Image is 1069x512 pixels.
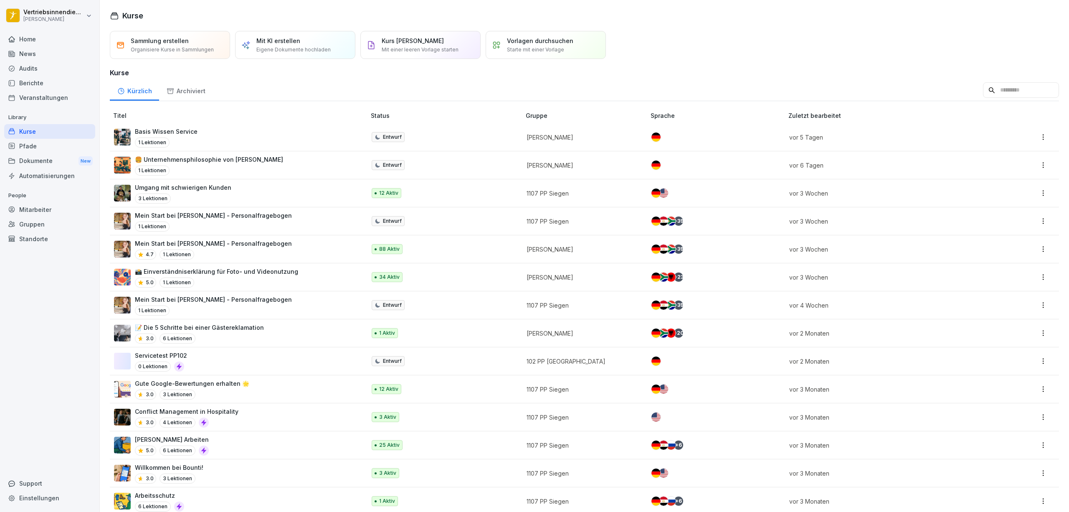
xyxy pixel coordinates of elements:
p: 1 Lektionen [135,306,170,316]
p: 5.0 [146,447,154,454]
p: Mein Start bei [PERSON_NAME] - Personalfragebogen [135,211,292,220]
p: [PERSON_NAME] [527,161,637,170]
div: Gruppen [4,217,95,232]
p: 1107 PP Siegen [527,189,637,198]
p: 1 Lektionen [160,250,194,260]
div: Audits [4,61,95,76]
p: 6 Lektionen [135,502,171,512]
img: q0jl4bd5xju9p4hrjzcacmjx.png [114,129,131,145]
img: za.svg [666,245,676,254]
img: oxsac4sd6q4ntjxav4mftrwt.png [114,325,131,341]
p: 1 Lektionen [135,138,170,148]
p: People [4,189,95,202]
p: 1107 PP Siegen [527,301,637,310]
p: 📸 Einverständniserklärung für Foto- und Videonutzung [135,267,298,276]
div: + 39 [674,301,683,310]
p: Sprache [651,111,785,120]
p: 1 Lektionen [135,222,170,232]
div: + 6 [674,441,683,450]
img: us.svg [659,469,668,478]
a: News [4,46,95,61]
div: New [79,156,93,166]
img: eg.svg [659,245,668,254]
p: Gute Google-Bewertungen erhalten 🌟 [135,379,249,388]
p: 3.0 [146,335,154,342]
img: za.svg [659,273,668,282]
p: 102 PP [GEOGRAPHIC_DATA] [527,357,637,366]
img: de.svg [651,301,661,310]
img: ru.svg [666,441,676,450]
p: vor 4 Wochen [789,301,980,310]
p: 4 Lektionen [160,418,195,428]
p: 📝 Die 5 Schritte bei einer Gästereklamation [135,323,264,332]
p: 12 Aktiv [379,189,398,197]
p: Vertriebsinnendienst [23,9,84,16]
p: 1 Lektionen [135,166,170,176]
p: Willkommen bei Bounti! [135,463,203,472]
a: Pfade [4,139,95,153]
a: DokumenteNew [4,153,95,169]
img: de.svg [651,217,661,226]
p: 3 Lektionen [160,390,195,400]
p: 3.0 [146,475,154,482]
img: de.svg [651,441,661,450]
div: Dokumente [4,153,95,169]
p: Basis Wissen Service [135,127,198,136]
p: vor 3 Monaten [789,497,980,506]
p: 1107 PP Siegen [527,497,637,506]
p: 1 Aktiv [379,497,395,505]
p: 1 Lektionen [160,278,194,288]
img: eg.svg [659,441,668,450]
div: + 20 [674,329,683,338]
img: de.svg [651,245,661,254]
p: Starte mit einer Vorlage [507,46,564,53]
div: Mitarbeiter [4,202,95,217]
p: Entwurf [383,161,402,169]
img: aaay8cu0h1hwaqqp9269xjan.png [114,213,131,229]
a: Einstellungen [4,491,95,505]
p: vor 3 Monaten [789,469,980,478]
p: [PERSON_NAME] Arbeiten [135,435,209,444]
h3: Kurse [110,68,1059,78]
img: al.svg [666,329,676,338]
p: 12 Aktiv [379,385,398,393]
p: Arbeitsschutz [135,491,184,500]
img: eg.svg [659,301,668,310]
p: Entwurf [383,357,402,365]
a: Veranstaltungen [4,90,95,105]
h1: Kurse [122,10,143,21]
p: 6 Lektionen [160,334,195,344]
p: vor 6 Tagen [789,161,980,170]
p: 3 Aktiv [379,413,396,421]
p: Eigene Dokumente hochladen [256,46,331,53]
img: za.svg [659,329,668,338]
p: vor 2 Monaten [789,329,980,338]
p: vor 5 Tagen [789,133,980,142]
a: Archiviert [159,79,213,101]
div: Kurse [4,124,95,139]
p: vor 3 Wochen [789,273,980,282]
p: vor 3 Monaten [789,441,980,450]
img: de.svg [651,357,661,366]
p: 3 Lektionen [160,474,195,484]
img: za.svg [666,301,676,310]
p: Mein Start bei [PERSON_NAME] - Personalfragebogen [135,239,292,248]
p: vor 2 Monaten [789,357,980,366]
p: 3.0 [146,391,154,398]
p: Entwurf [383,217,402,225]
p: 88 Aktiv [379,245,400,253]
p: Zuletzt bearbeitet [788,111,990,120]
a: Standorte [4,232,95,246]
p: 3 Aktiv [379,469,396,477]
p: 1107 PP Siegen [527,217,637,226]
p: 1 Aktiv [379,329,395,337]
img: eg.svg [659,217,668,226]
p: Library [4,111,95,124]
p: 4.7 [146,251,154,258]
div: Home [4,32,95,46]
p: 25 Aktiv [379,441,400,449]
p: 1107 PP Siegen [527,469,637,478]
